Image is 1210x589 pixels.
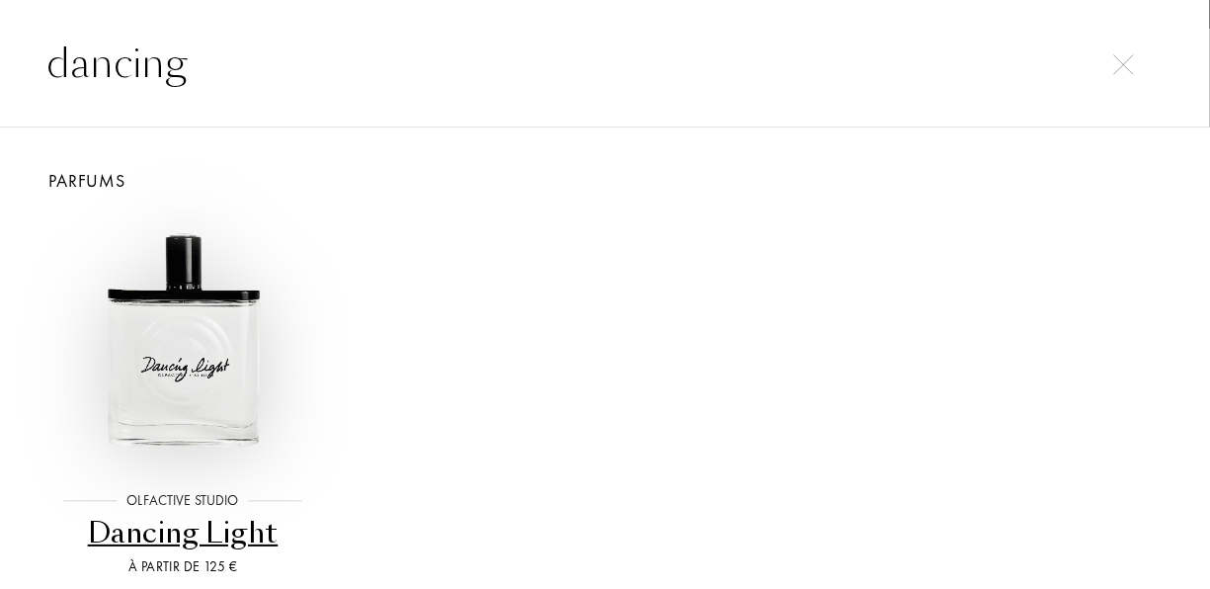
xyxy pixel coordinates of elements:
input: Rechercher [8,34,1203,93]
img: cross.svg [1113,54,1134,75]
div: À partir de 125 € [50,556,316,577]
div: Olfactive Studio [117,490,248,511]
div: Dancing Light [50,514,316,552]
img: Dancing Light [56,215,310,469]
div: Parfums [28,167,1183,194]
